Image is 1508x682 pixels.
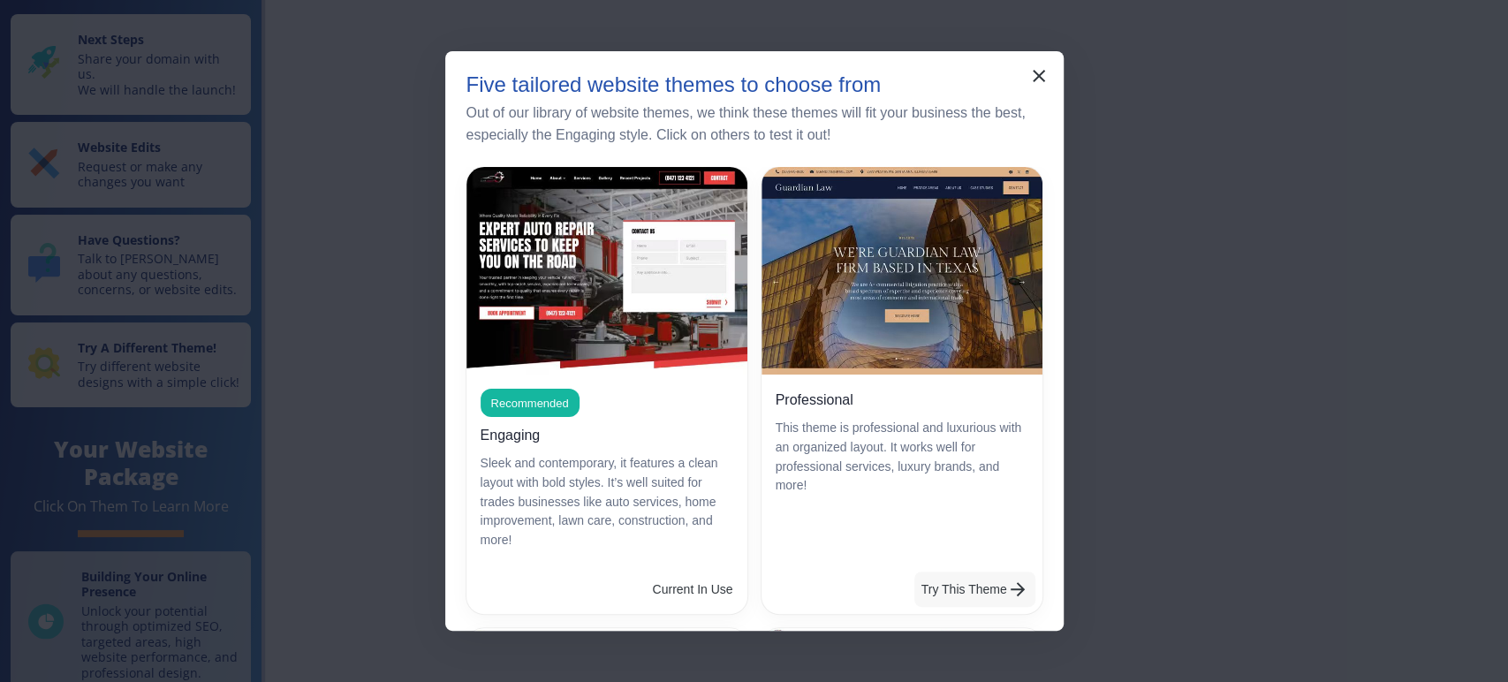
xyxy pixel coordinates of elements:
[481,454,733,551] p: Sleek and contemporary, it features a clean layout with bold styles. It’s well suited for trades ...
[914,572,1035,607] button: Professional ThemeProfessionalThis theme is professional and luxurious with an organized layout. ...
[466,102,1042,146] h6: Out of our library of website themes, we think these themes will fit your business the best, espe...
[481,395,580,413] span: Recommended
[481,424,541,446] h6: Engaging
[466,72,882,98] h5: Five tailored website themes to choose from
[776,389,853,411] h6: Professional
[776,419,1028,496] p: This theme is professional and luxurious with an organized layout. It works well for professional...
